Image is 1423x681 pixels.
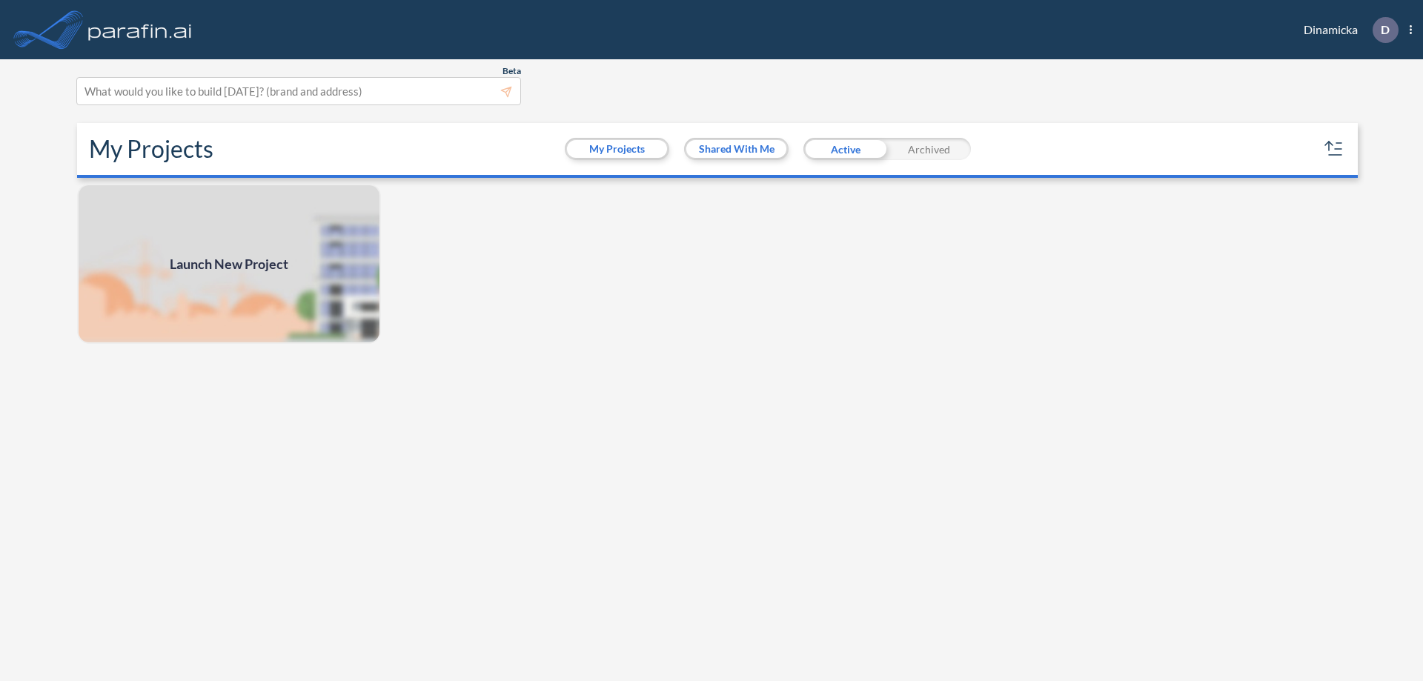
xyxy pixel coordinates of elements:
[1281,17,1412,43] div: Dinamicka
[887,138,971,160] div: Archived
[77,184,381,344] img: add
[567,140,667,158] button: My Projects
[1381,23,1390,36] p: D
[85,15,195,44] img: logo
[170,254,288,274] span: Launch New Project
[502,65,521,77] span: Beta
[77,184,381,344] a: Launch New Project
[1322,137,1346,161] button: sort
[89,135,213,163] h2: My Projects
[686,140,786,158] button: Shared With Me
[803,138,887,160] div: Active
